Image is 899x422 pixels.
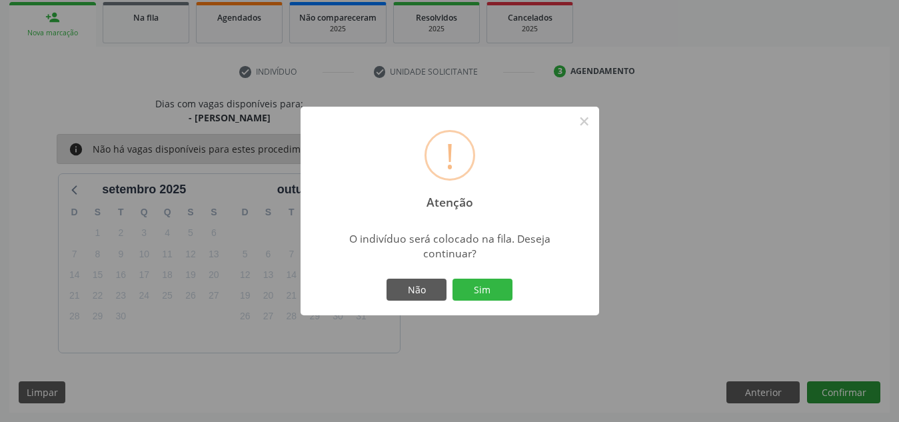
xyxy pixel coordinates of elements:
[452,279,512,301] button: Sim
[415,186,484,209] h2: Atenção
[387,279,447,301] button: Não
[332,231,567,261] div: O indivíduo será colocado na fila. Deseja continuar?
[445,132,454,179] div: !
[573,110,596,133] button: Close this dialog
